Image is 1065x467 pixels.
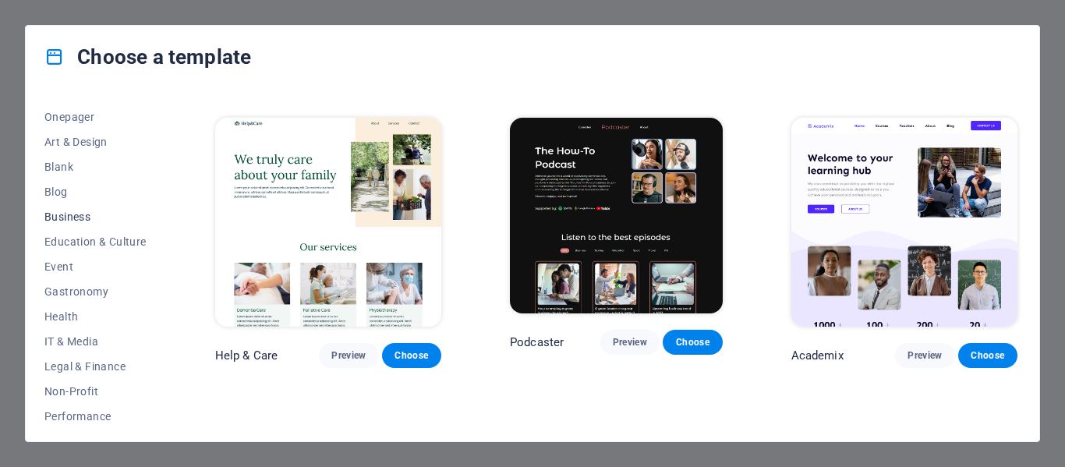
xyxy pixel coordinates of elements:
[44,179,147,204] button: Blog
[44,211,147,223] span: Business
[663,330,722,355] button: Choose
[600,330,660,355] button: Preview
[44,304,147,329] button: Health
[44,279,147,304] button: Gastronomy
[44,310,147,323] span: Health
[958,343,1017,368] button: Choose
[44,385,147,398] span: Non-Profit
[331,349,366,362] span: Preview
[44,154,147,179] button: Blank
[215,118,441,327] img: Help & Care
[44,186,147,198] span: Blog
[791,118,1017,327] img: Academix
[895,343,954,368] button: Preview
[44,404,147,429] button: Performance
[44,229,147,254] button: Education & Culture
[908,349,942,362] span: Preview
[44,379,147,404] button: Non-Profit
[44,129,147,154] button: Art & Design
[44,104,147,129] button: Onepager
[215,348,278,363] p: Help & Care
[382,343,441,368] button: Choose
[510,118,723,313] img: Podcaster
[613,336,647,348] span: Preview
[510,334,564,350] p: Podcaster
[971,349,1005,362] span: Choose
[44,136,147,148] span: Art & Design
[319,343,378,368] button: Preview
[675,336,709,348] span: Choose
[44,329,147,354] button: IT & Media
[44,410,147,423] span: Performance
[44,260,147,273] span: Event
[44,235,147,248] span: Education & Culture
[44,161,147,173] span: Blank
[44,204,147,229] button: Business
[44,254,147,279] button: Event
[791,348,844,363] p: Academix
[44,360,147,373] span: Legal & Finance
[44,354,147,379] button: Legal & Finance
[44,44,251,69] h4: Choose a template
[395,349,429,362] span: Choose
[44,335,147,348] span: IT & Media
[44,285,147,298] span: Gastronomy
[44,111,147,123] span: Onepager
